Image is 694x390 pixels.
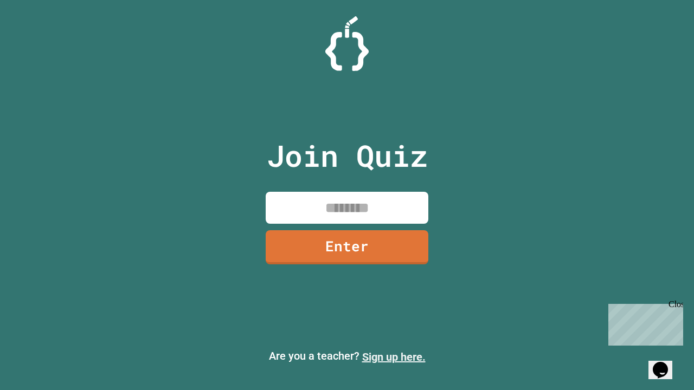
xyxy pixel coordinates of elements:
iframe: chat widget [648,347,683,379]
a: Sign up here. [362,350,426,363]
p: Are you a teacher? [9,348,685,365]
img: Logo.svg [325,16,369,71]
a: Enter [266,230,428,264]
div: Chat with us now!Close [4,4,75,69]
iframe: chat widget [604,300,683,346]
p: Join Quiz [267,133,428,178]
